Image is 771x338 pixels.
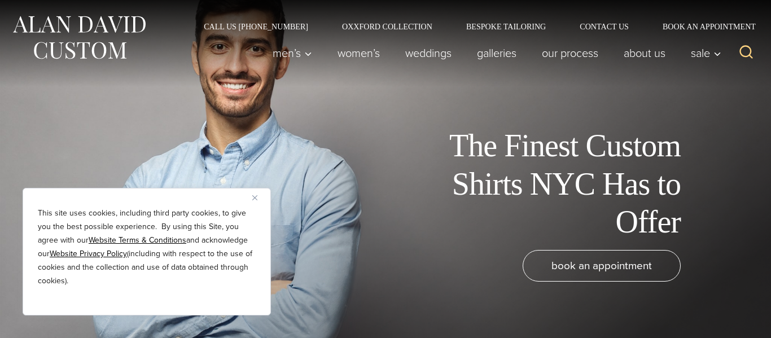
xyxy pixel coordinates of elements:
h1: The Finest Custom Shirts NYC Has to Offer [427,127,681,241]
img: Close [252,195,257,200]
a: Website Privacy Policy [50,248,127,260]
nav: Primary Navigation [260,42,728,64]
span: Men’s [273,47,312,59]
nav: Secondary Navigation [187,23,760,30]
a: Galleries [465,42,529,64]
span: book an appointment [551,257,652,274]
a: book an appointment [523,250,681,282]
span: Sale [691,47,721,59]
a: Contact Us [563,23,646,30]
p: This site uses cookies, including third party cookies, to give you the best possible experience. ... [38,207,256,288]
a: Bespoke Tailoring [449,23,563,30]
a: Oxxford Collection [325,23,449,30]
a: About Us [611,42,678,64]
a: Women’s [325,42,393,64]
button: View Search Form [733,39,760,67]
a: Call Us [PHONE_NUMBER] [187,23,325,30]
img: Alan David Custom [11,12,147,63]
a: Website Terms & Conditions [89,234,186,246]
a: Book an Appointment [646,23,760,30]
a: Our Process [529,42,611,64]
a: weddings [393,42,465,64]
button: Close [252,191,266,204]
